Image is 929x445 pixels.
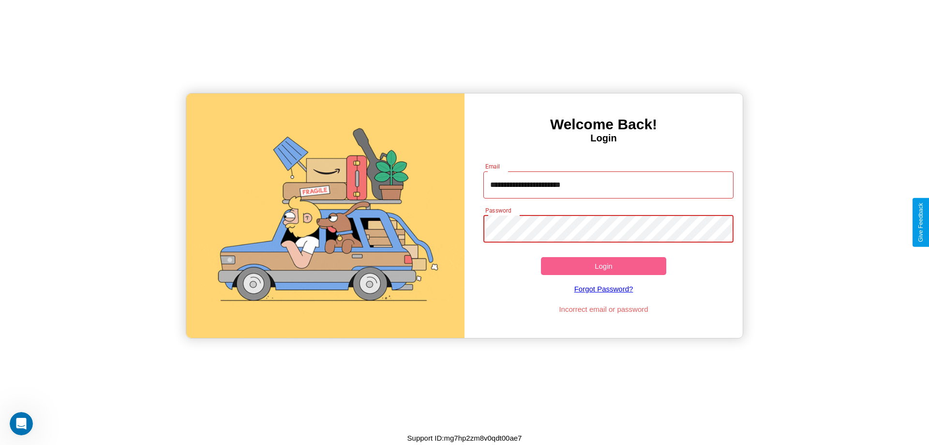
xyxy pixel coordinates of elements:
iframe: Intercom live chat [10,412,33,435]
button: Login [541,257,666,275]
img: gif [186,93,464,338]
h3: Welcome Back! [464,116,743,133]
h4: Login [464,133,743,144]
p: Incorrect email or password [479,303,729,316]
label: Email [485,162,500,170]
a: Forgot Password? [479,275,729,303]
div: Give Feedback [917,203,924,242]
p: Support ID: mg7hp2zm8v0qdt00ae7 [407,431,522,445]
label: Password [485,206,511,215]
